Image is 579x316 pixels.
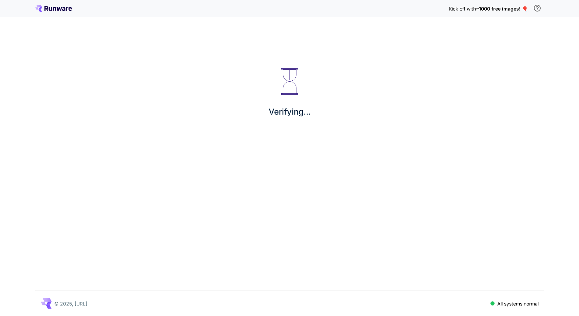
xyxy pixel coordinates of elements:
[449,6,476,12] span: Kick off with
[54,300,87,307] p: © 2025, [URL]
[476,6,528,12] span: ~1000 free images! 🎈
[497,300,539,307] p: All systems normal
[269,106,311,118] p: Verifying...
[530,1,544,15] button: In order to qualify for free credit, you need to sign up with a business email address and click ...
